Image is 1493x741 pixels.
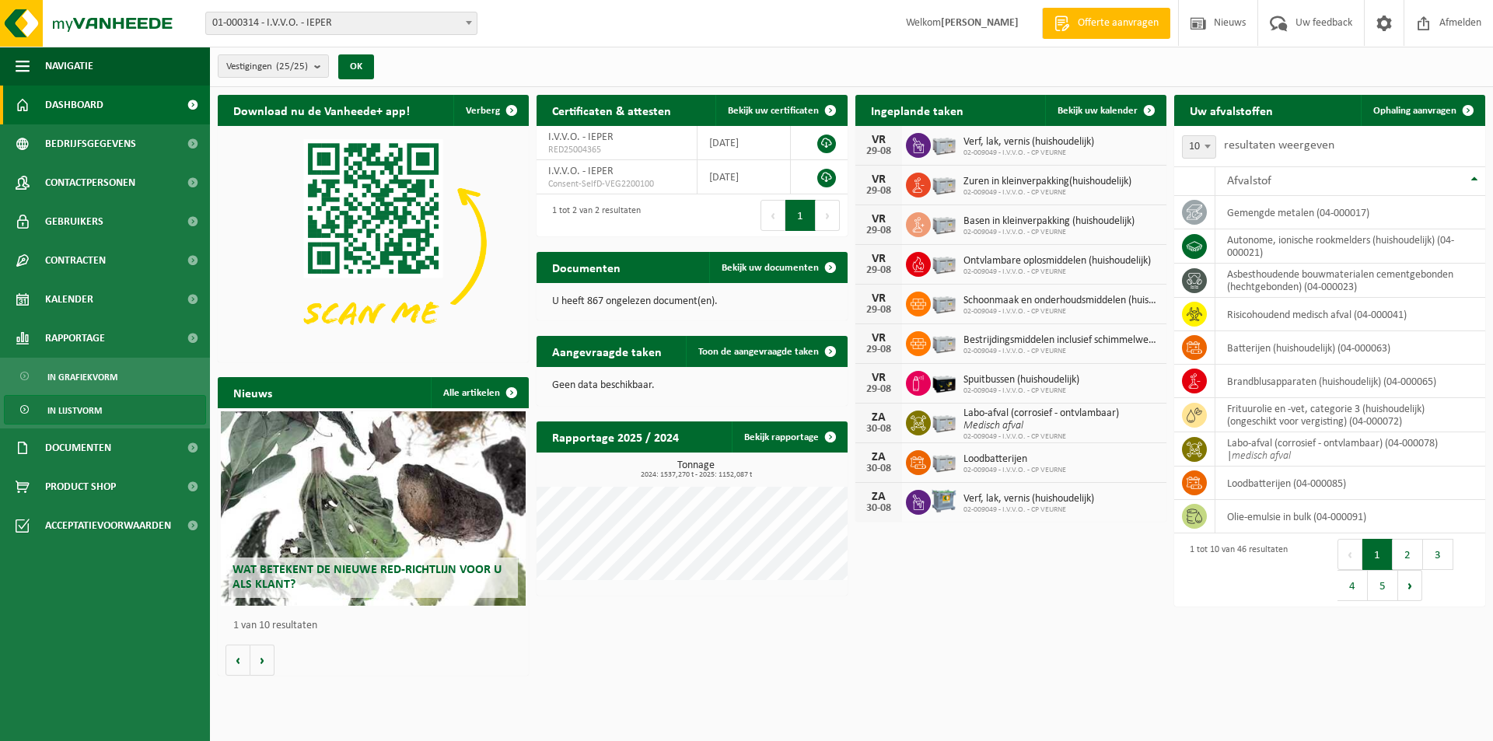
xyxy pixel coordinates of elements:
[47,396,102,425] span: In lijstvorm
[1215,432,1485,467] td: labo-afval (corrosief - ontvlambaar) (04-000078) |
[218,377,288,407] h2: Nieuws
[732,421,846,453] a: Bekijk rapportage
[1045,95,1165,126] a: Bekijk uw kalender
[863,253,894,265] div: VR
[863,384,894,395] div: 29-08
[931,369,957,395] img: PB-LB-0680-HPE-BK-11
[218,95,425,125] h2: Download nu de Vanheede+ app!
[544,471,848,479] span: 2024: 1537,270 t - 2025: 1152,087 t
[863,292,894,305] div: VR
[963,432,1119,442] span: 02-009049 - I.V.V.O. - CP VEURNE
[863,451,894,463] div: ZA
[45,241,106,280] span: Contracten
[963,136,1094,149] span: Verf, lak, vernis (huishoudelijk)
[963,228,1135,237] span: 02-009049 - I.V.V.O. - CP VEURNE
[963,215,1135,228] span: Basen in kleinverpakking (huishoudelijk)
[698,347,819,357] span: Toon de aangevraagde taken
[1361,95,1484,126] a: Ophaling aanvragen
[1215,298,1485,331] td: risicohoudend medisch afval (04-000041)
[338,54,374,79] button: OK
[863,265,894,276] div: 29-08
[1362,539,1393,570] button: 1
[1398,570,1422,601] button: Next
[206,12,477,34] span: 01-000314 - I.V.V.O. - IEPER
[931,448,957,474] img: PB-LB-0680-HPE-GY-11
[233,564,502,591] span: Wat betekent de nieuwe RED-richtlijn voor u als klant?
[931,488,957,514] img: PB-AP-0800-MET-02-01
[1215,398,1485,432] td: frituurolie en -vet, categorie 3 (huishoudelijk) (ongeschikt voor vergisting) (04-000072)
[863,134,894,146] div: VR
[1182,135,1216,159] span: 10
[931,329,957,355] img: PB-LB-0680-HPE-GY-11
[45,163,135,202] span: Contactpersonen
[453,95,527,126] button: Verberg
[45,86,103,124] span: Dashboard
[1393,539,1423,570] button: 2
[1224,139,1334,152] label: resultaten weergeven
[963,334,1159,347] span: Bestrijdingsmiddelen inclusief schimmelwerende beschermingsmiddelen (huishoudeli...
[226,55,308,79] span: Vestigingen
[686,336,846,367] a: Toon de aangevraagde taken
[221,411,526,606] a: Wat betekent de nieuwe RED-richtlijn voor u als klant?
[863,344,894,355] div: 29-08
[709,252,846,283] a: Bekijk uw documenten
[863,372,894,384] div: VR
[760,200,785,231] button: Previous
[45,467,116,506] span: Product Shop
[537,421,694,452] h2: Rapportage 2025 / 2024
[931,170,957,197] img: PB-LB-0680-HPE-GY-11
[931,131,957,157] img: PB-LB-0680-HPE-GY-11
[963,420,1023,432] i: Medisch afval
[1373,106,1456,116] span: Ophaling aanvragen
[1042,8,1170,39] a: Offerte aanvragen
[963,149,1094,158] span: 02-009049 - I.V.V.O. - CP VEURNE
[1215,467,1485,500] td: loodbatterijen (04-000085)
[863,424,894,435] div: 30-08
[722,263,819,273] span: Bekijk uw documenten
[863,411,894,424] div: ZA
[941,17,1019,29] strong: [PERSON_NAME]
[276,61,308,72] count: (25/25)
[931,250,957,276] img: PB-LB-0680-HPE-GY-11
[863,491,894,503] div: ZA
[1215,229,1485,264] td: autonome, ionische rookmelders (huishoudelijk) (04-000021)
[863,305,894,316] div: 29-08
[931,210,957,236] img: PB-LB-0680-HPE-GY-11
[537,336,677,366] h2: Aangevraagde taken
[963,255,1151,267] span: Ontvlambare oplosmiddelen (huishoudelijk)
[963,453,1066,466] span: Loodbatterijen
[1074,16,1163,31] span: Offerte aanvragen
[863,332,894,344] div: VR
[1232,450,1291,462] i: medisch afval
[45,319,105,358] span: Rapportage
[45,280,93,319] span: Kalender
[1182,537,1288,603] div: 1 tot 10 van 46 resultaten
[1174,95,1288,125] h2: Uw afvalstoffen
[963,188,1131,197] span: 02-009049 - I.V.V.O. - CP VEURNE
[205,12,477,35] span: 01-000314 - I.V.V.O. - IEPER
[963,176,1131,188] span: Zuren in kleinverpakking(huishoudelijk)
[45,124,136,163] span: Bedrijfsgegevens
[4,395,206,425] a: In lijstvorm
[233,620,521,631] p: 1 van 10 resultaten
[45,428,111,467] span: Documenten
[698,160,791,194] td: [DATE]
[1337,570,1368,601] button: 4
[1215,264,1485,298] td: asbesthoudende bouwmaterialen cementgebonden (hechtgebonden) (04-000023)
[544,198,641,232] div: 1 tot 2 van 2 resultaten
[785,200,816,231] button: 1
[963,267,1151,277] span: 02-009049 - I.V.V.O. - CP VEURNE
[431,377,527,408] a: Alle artikelen
[537,95,687,125] h2: Certificaten & attesten
[45,47,93,86] span: Navigatie
[1058,106,1138,116] span: Bekijk uw kalender
[931,408,957,435] img: PB-LB-0680-HPE-GY-11
[715,95,846,126] a: Bekijk uw certificaten
[552,380,832,391] p: Geen data beschikbaar.
[963,307,1159,316] span: 02-009049 - I.V.V.O. - CP VEURNE
[931,289,957,316] img: PB-LB-0680-HPE-GY-11
[863,503,894,514] div: 30-08
[855,95,979,125] h2: Ingeplande taken
[548,166,614,177] span: I.V.V.O. - IEPER
[963,295,1159,307] span: Schoonmaak en onderhoudsmiddelen (huishoudelijk)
